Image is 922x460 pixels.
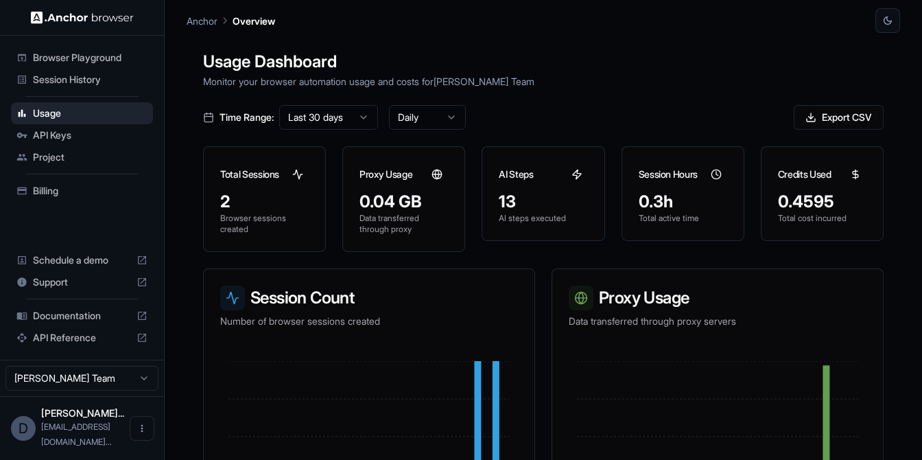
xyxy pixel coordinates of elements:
span: diego@zatos.com.br [41,422,112,447]
div: 13 [499,191,587,213]
p: Total active time [639,213,727,224]
div: Session History [11,69,153,91]
h3: Proxy Usage [569,286,866,310]
button: Export CSV [794,105,884,130]
h1: Usage Dashboard [203,49,884,74]
h3: Session Count [220,286,518,310]
img: Anchor Logo [31,11,134,24]
div: Support [11,271,153,293]
h3: Session Hours [639,168,698,181]
span: Support [33,275,131,289]
h3: AI Steps [499,168,533,181]
span: Session History [33,73,147,87]
div: Browser Playground [11,47,153,69]
button: Open menu [130,416,154,441]
p: Data transferred through proxy servers [569,314,866,328]
div: Billing [11,180,153,202]
div: Documentation [11,305,153,327]
span: API Keys [33,128,147,142]
div: Project [11,146,153,168]
p: Data transferred through proxy [359,213,448,235]
span: API Reference [33,331,131,345]
h3: Credits Used [778,168,831,181]
div: Usage [11,102,153,124]
span: Project [33,150,147,164]
p: Overview [233,14,275,28]
h3: Proxy Usage [359,168,412,181]
div: 0.4595 [778,191,866,213]
nav: breadcrumb [187,13,275,28]
span: Diego Tridapalli [41,407,124,419]
p: Browser sessions created [220,213,309,235]
span: Browser Playground [33,51,147,65]
div: 0.04 GB [359,191,448,213]
div: API Keys [11,124,153,146]
p: AI steps executed [499,213,587,224]
span: Usage [33,106,147,120]
p: Total cost incurred [778,213,866,224]
span: Billing [33,184,147,198]
div: 2 [220,191,309,213]
div: Schedule a demo [11,249,153,271]
span: Schedule a demo [33,253,131,267]
div: D [11,416,36,441]
span: Time Range: [220,111,274,124]
div: API Reference [11,327,153,349]
p: Anchor [187,14,217,28]
p: Number of browser sessions created [220,314,518,328]
h3: Total Sessions [220,168,279,181]
p: Monitor your browser automation usage and costs for [PERSON_NAME] Team [203,74,884,89]
span: Documentation [33,309,131,323]
div: 0.3h [639,191,727,213]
